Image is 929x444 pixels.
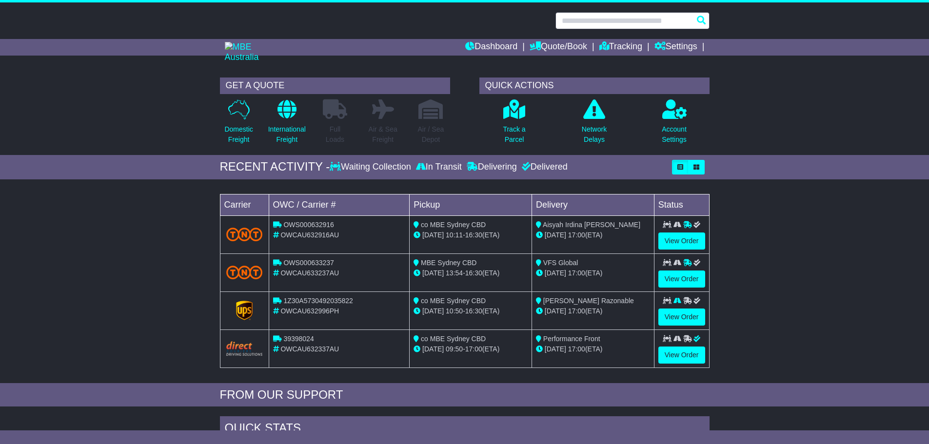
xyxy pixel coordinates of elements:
[220,77,450,94] div: GET A QUOTE
[283,335,314,343] span: 39398024
[519,162,568,173] div: Delivered
[283,297,353,305] span: 1Z30A5730492035822
[545,269,566,277] span: [DATE]
[418,124,444,145] p: Air / Sea Depot
[661,99,687,150] a: AccountSettings
[422,307,444,315] span: [DATE]
[545,307,566,315] span: [DATE]
[421,297,486,305] span: co MBE Sydney CBD
[224,124,253,145] p: Domestic Freight
[502,99,526,150] a: Track aParcel
[283,221,334,229] span: OWS000632916
[421,335,486,343] span: co MBE Sydney CBD
[465,345,482,353] span: 17:00
[421,221,486,229] span: co MBE Sydney CBD
[503,124,525,145] p: Track a Parcel
[422,345,444,353] span: [DATE]
[236,301,253,320] img: GetCarrierServiceLogo
[536,344,650,354] div: (ETA)
[568,231,585,239] span: 17:00
[658,309,705,326] a: View Order
[220,194,269,215] td: Carrier
[465,39,517,56] a: Dashboard
[536,306,650,316] div: (ETA)
[410,194,532,215] td: Pickup
[581,99,607,150] a: NetworkDelays
[422,269,444,277] span: [DATE]
[465,231,482,239] span: 16:30
[369,124,397,145] p: Air & Sea Freight
[414,268,528,278] div: - (ETA)
[543,297,634,305] span: [PERSON_NAME] Razonable
[280,345,339,353] span: OWCAU632337AU
[421,259,476,267] span: MBE Sydney CBD
[323,124,347,145] p: Full Loads
[280,231,339,239] span: OWCAU632916AU
[330,162,413,173] div: Waiting Collection
[599,39,642,56] a: Tracking
[283,259,334,267] span: OWS000633237
[414,162,464,173] div: In Transit
[268,124,306,145] p: International Freight
[446,307,463,315] span: 10:50
[658,232,705,250] a: View Order
[568,269,585,277] span: 17:00
[543,335,600,343] span: Performance Front
[465,269,482,277] span: 16:30
[568,345,585,353] span: 17:00
[532,194,654,215] td: Delivery
[224,99,253,150] a: DomesticFreight
[536,268,650,278] div: (ETA)
[220,160,330,174] div: RECENT ACTIVITY -
[545,345,566,353] span: [DATE]
[414,230,528,240] div: - (ETA)
[543,259,578,267] span: VFS Global
[269,194,410,215] td: OWC / Carrier #
[479,77,710,94] div: QUICK ACTIONS
[536,230,650,240] div: (ETA)
[226,266,263,279] img: TNT_Domestic.png
[226,228,263,241] img: TNT_Domestic.png
[446,231,463,239] span: 10:11
[268,99,306,150] a: InternationalFreight
[545,231,566,239] span: [DATE]
[658,347,705,364] a: View Order
[220,388,710,402] div: FROM OUR SUPPORT
[446,345,463,353] span: 09:50
[654,39,697,56] a: Settings
[654,194,709,215] td: Status
[530,39,587,56] a: Quote/Book
[280,269,339,277] span: OWCAU633237AU
[226,341,263,356] img: Direct.png
[414,344,528,354] div: - (ETA)
[582,124,607,145] p: Network Delays
[414,306,528,316] div: - (ETA)
[568,307,585,315] span: 17:00
[662,124,687,145] p: Account Settings
[220,416,710,443] div: Quick Stats
[422,231,444,239] span: [DATE]
[465,307,482,315] span: 16:30
[446,269,463,277] span: 13:54
[280,307,339,315] span: OWCAU632996PH
[543,221,640,229] span: Aisyah Irdina [PERSON_NAME]
[464,162,519,173] div: Delivering
[658,270,705,288] a: View Order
